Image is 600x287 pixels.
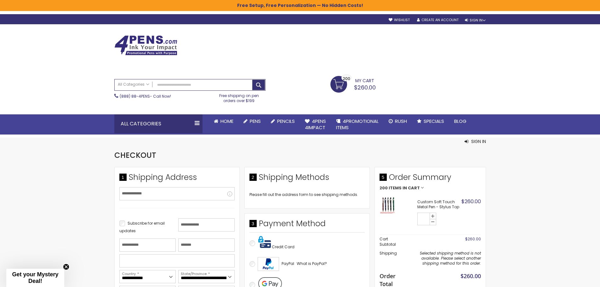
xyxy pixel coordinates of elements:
iframe: Google Customer Reviews [548,270,600,287]
a: What is PayPal? [297,260,327,267]
a: (888) 88-4PENS [120,94,150,99]
span: - Call Now! [120,94,171,99]
div: Payment Method [249,218,365,232]
span: Home [220,118,233,124]
img: Pay with credit card [258,236,271,248]
span: 4PROMOTIONAL ITEMS [336,118,379,131]
span: Blog [454,118,466,124]
span: Subscribe for email updates [119,221,165,233]
span: $260.00 [465,236,481,242]
div: Get your Mystery Deal!Close teaser [6,269,64,287]
img: Custom Soft Touch Stylus Pen-Assorted [380,197,397,214]
span: Rush [395,118,407,124]
img: 4Pens Custom Pens and Promotional Products [114,35,177,55]
span: PayPal [282,261,294,266]
a: Specials [412,114,449,128]
div: Free shipping on pen orders over $199 [213,91,266,103]
div: Sign In [465,18,486,23]
button: Close teaser [63,264,69,270]
div: Please fill out the address form to see shipping methods. [249,192,365,197]
a: Pens [238,114,266,128]
span: Order Summary [380,172,481,186]
a: Create an Account [417,18,459,22]
span: 4Pens 4impact [305,118,326,131]
a: Pencils [266,114,300,128]
strong: Custom Soft Touch Metal Pen - Stylus Top [417,199,460,210]
span: Specials [424,118,444,124]
img: Acceptance Mark [258,257,279,271]
span: Selected shipping method is not available. Please select another shipping method for this order. [420,250,481,266]
div: Shipping Methods [249,172,365,186]
a: Home [209,114,238,128]
span: 200 [343,76,350,82]
span: Sign In [471,138,486,145]
a: Blog [449,114,471,128]
span: Get your Mystery Deal! [12,271,58,284]
span: All Categories [118,82,149,87]
span: Pencils [277,118,295,124]
span: What is PayPal? [297,261,327,266]
span: Checkout [114,150,156,160]
span: Credit Card [272,244,294,250]
a: 4PROMOTIONALITEMS [331,114,384,135]
a: Wishlist [389,18,410,22]
a: $260.00 200 [330,76,376,92]
span: $260.00 [354,83,376,91]
th: Cart Subtotal [380,235,404,249]
a: Rush [384,114,412,128]
span: Pens [250,118,261,124]
span: 200 [380,186,388,190]
a: All Categories [115,79,152,90]
span: $260.00 [461,198,481,205]
span: Items in Cart [389,186,420,190]
button: Sign In [465,138,486,145]
span: Shipping [380,250,397,256]
div: Shipping Address [119,172,235,186]
span: $260.00 [460,272,481,280]
a: 4Pens4impact [300,114,331,135]
div: All Categories [114,114,203,133]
